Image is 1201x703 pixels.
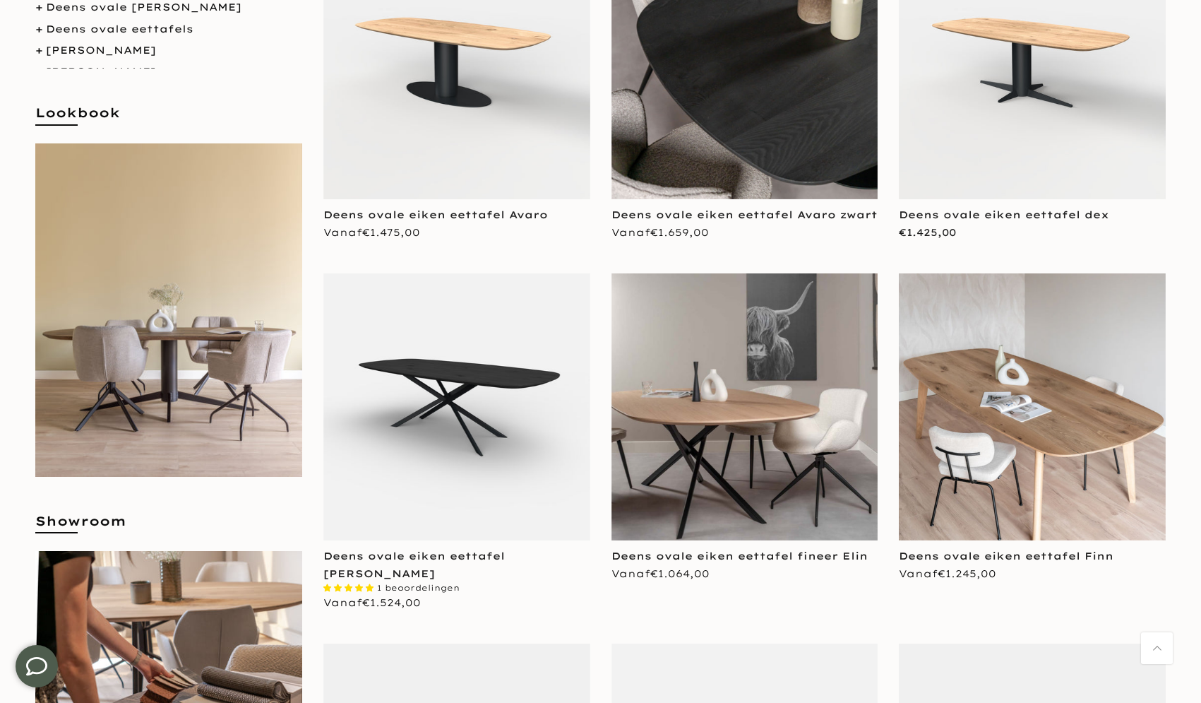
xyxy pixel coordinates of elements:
[323,583,377,593] span: 5.00 stars
[650,567,710,580] span: €1.064,00
[611,550,868,562] a: Deens ovale eiken eettafel fineer Elin
[323,550,505,580] a: Deens ovale eiken eettafel [PERSON_NAME]
[46,23,193,35] a: Deens ovale eettafels
[323,596,421,609] span: Vanaf
[899,226,956,239] span: €1.425,00
[938,567,996,580] span: €1.245,00
[899,567,996,580] span: Vanaf
[35,512,302,544] h5: Showroom
[46,65,156,78] a: [PERSON_NAME]
[611,567,710,580] span: Vanaf
[362,226,420,239] span: €1.475,00
[650,226,709,239] span: €1.659,00
[362,596,421,609] span: €1.524,00
[1141,632,1173,664] a: Terug naar boven
[611,208,878,221] a: Deens ovale eiken eettafel Avaro zwart
[323,208,548,221] a: Deens ovale eiken eettafel Avaro
[377,583,460,593] span: 1 beoordelingen
[1,631,72,702] iframe: toggle-frame
[899,208,1109,221] a: Deens ovale eiken eettafel dex
[899,550,1113,562] a: Deens ovale eiken eettafel Finn
[46,44,156,57] a: [PERSON_NAME]
[611,226,709,239] span: Vanaf
[323,226,420,239] span: Vanaf
[35,104,302,136] h5: Lookbook
[46,1,241,13] a: Deens ovale [PERSON_NAME]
